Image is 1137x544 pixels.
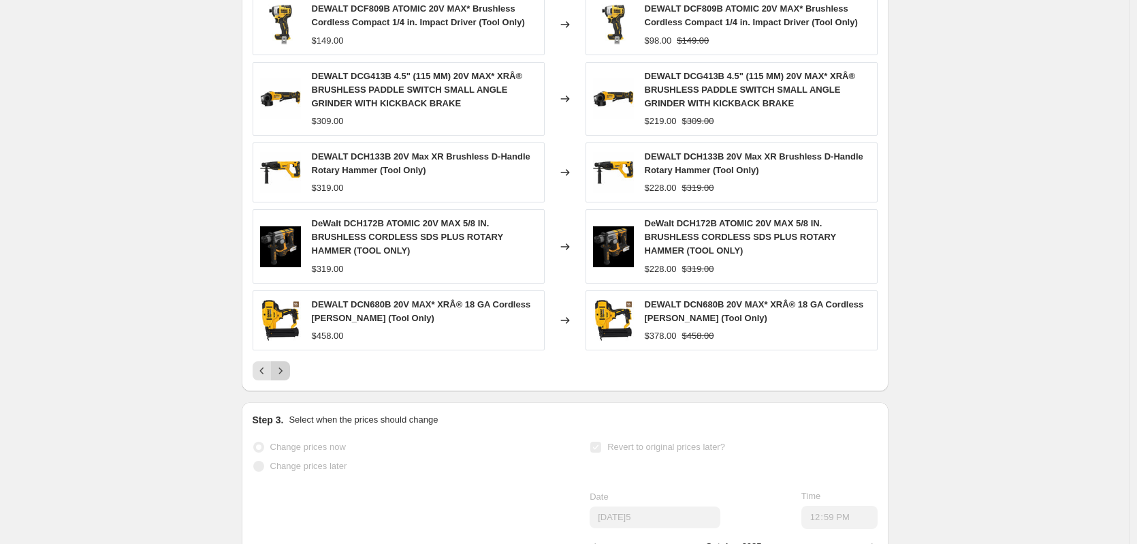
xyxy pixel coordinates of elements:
[682,115,714,128] strike: $309.00
[645,71,856,108] span: DEWALT DCG413B 4.5" (115 MM) 20V MAX* XRÂ® BRUSHLESS PADDLE SWITCH SMALL ANGLE GRINDER WITH KICKB...
[682,262,714,276] strike: $319.00
[682,181,714,195] strike: $319.00
[645,218,836,256] span: DeWalt DCH172B ATOMIC 20V MAX 5/8 IN. BRUSHLESS CORDLESS SDS PLUS ROTARY HAMMER (TOOL ONLY)
[312,151,530,175] span: DEWALT DCH133B 20V Max XR Brushless D-Handle Rotary Hammer (Tool Only)
[260,4,301,45] img: ShowProductImage_f90c923d-8f52-426e-b91a-49e5ded3ad85_80x.jpg
[312,71,523,108] span: DEWALT DCG413B 4.5" (115 MM) 20V MAX* XRÂ® BRUSHLESS PADDLE SWITCH SMALL ANGLE GRINDER WITH KICKB...
[312,34,344,48] div: $149.00
[312,299,531,323] span: DEWALT DCN680B 20V MAX* XRÂ® 18 GA Cordless [PERSON_NAME] (Tool Only)
[260,78,301,119] img: ShowProductImage_d02b073d-b490-4ca2-9d31-6a28132ff0ba_80x.jpg
[607,442,725,452] span: Revert to original prices later?
[593,226,634,267] img: ShowProductImage_8c6a76b7-dffb-4a4e-a645-a52f6c01ca11_80x.jpg
[270,461,347,471] span: Change prices later
[645,115,677,128] div: $219.00
[801,491,820,501] span: Time
[590,507,720,528] input: 9/17/2025
[645,151,863,175] span: DEWALT DCH133B 20V Max XR Brushless D-Handle Rotary Hammer (Tool Only)
[271,361,290,380] button: Next
[645,329,677,343] div: $378.00
[645,3,858,27] span: DEWALT DCF809B ATOMIC 20V MAX* Brushless Cordless Compact 1/4 in. Impact Driver (Tool Only)
[593,152,634,193] img: ShowProductImage_b9e5d7f1-ba64-44de-bb14-b0db50ba6610_80x.jpg
[593,78,634,119] img: ShowProductImage_d02b073d-b490-4ca2-9d31-6a28132ff0ba_80x.jpg
[260,226,301,267] img: ShowProductImage_8c6a76b7-dffb-4a4e-a645-a52f6c01ca11_80x.jpg
[253,361,272,380] button: Previous
[593,300,634,341] img: ShowProductImage_0ed8562a-0596-4ddc-883a-2b69e966b504_80x.jpg
[645,299,864,323] span: DEWALT DCN680B 20V MAX* XRÂ® 18 GA Cordless [PERSON_NAME] (Tool Only)
[260,300,301,341] img: ShowProductImage_0ed8562a-0596-4ddc-883a-2b69e966b504_80x.jpg
[289,413,438,427] p: Select when the prices should change
[312,329,344,343] div: $458.00
[312,3,525,27] span: DEWALT DCF809B ATOMIC 20V MAX* Brushless Cordless Compact 1/4 in. Impact Driver (Tool Only)
[801,506,878,529] input: 12:00
[593,4,634,45] img: ShowProductImage_f90c923d-8f52-426e-b91a-49e5ded3ad85_80x.jpg
[645,181,677,195] div: $228.00
[312,115,344,128] div: $309.00
[260,152,301,193] img: ShowProductImage_b9e5d7f1-ba64-44de-bb14-b0db50ba6610_80x.jpg
[682,329,714,343] strike: $458.00
[270,442,346,452] span: Change prices now
[645,262,677,276] div: $228.00
[253,413,284,427] h2: Step 3.
[312,181,344,195] div: $319.00
[590,492,608,502] span: Date
[645,34,672,48] div: $98.00
[312,262,344,276] div: $319.00
[253,361,290,380] nav: Pagination
[312,218,503,256] span: DeWalt DCH172B ATOMIC 20V MAX 5/8 IN. BRUSHLESS CORDLESS SDS PLUS ROTARY HAMMER (TOOL ONLY)
[677,34,709,48] strike: $149.00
